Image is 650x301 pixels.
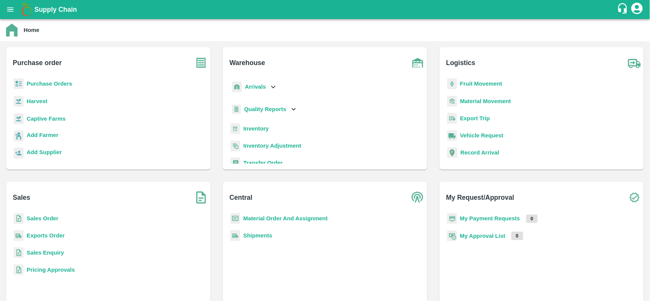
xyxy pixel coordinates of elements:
a: My Approval List [460,233,505,239]
img: whInventory [230,123,240,134]
a: Shipments [243,233,272,239]
img: home [6,24,18,37]
b: Purchase order [13,57,62,68]
img: vehicle [447,130,457,141]
img: shipments [230,230,240,241]
b: My Request/Approval [446,192,514,203]
img: harvest [14,113,24,124]
p: 0 [511,232,523,240]
img: sales [14,247,24,258]
a: Add Supplier [27,148,62,158]
a: Fruit Movement [460,81,502,87]
img: farmer [14,131,24,142]
a: Harvest [27,98,47,104]
img: logo [19,2,34,17]
img: whTransfer [230,158,240,169]
img: sales [14,213,24,224]
img: reciept [14,78,24,89]
a: Exports Order [27,233,65,239]
img: warehouse [408,53,427,72]
a: Sales Order [27,215,58,221]
a: Pricing Approvals [27,267,75,273]
b: Add Farmer [27,132,58,138]
a: Inventory [243,126,269,132]
b: Quality Reports [244,106,286,112]
img: central [408,188,427,207]
img: truck [625,53,644,72]
a: Sales Enquiry [27,250,64,256]
a: Add Farmer [27,131,58,141]
b: Sales [13,192,30,203]
img: centralMaterial [230,213,240,224]
b: Central [230,192,252,203]
a: Material Order And Assignment [243,215,328,221]
b: Supply Chain [34,6,77,13]
a: Inventory Adjustment [243,143,301,149]
img: fruit [447,78,457,89]
b: Logistics [446,57,476,68]
b: Arrivals [245,84,266,90]
img: soSales [192,188,211,207]
img: inventory [230,140,240,151]
b: Warehouse [230,57,265,68]
a: Purchase Orders [27,81,72,87]
img: check [625,188,644,207]
img: supplier [14,148,24,159]
div: Quality Reports [230,102,298,117]
img: recordArrival [447,147,457,158]
img: purchase [192,53,211,72]
a: My Payment Requests [460,215,520,221]
b: Add Supplier [27,149,62,155]
img: sales [14,264,24,276]
a: Material Movement [460,98,511,104]
img: payment [447,213,457,224]
a: Supply Chain [34,4,617,15]
a: Captive Farms [27,116,65,122]
img: material [447,96,457,107]
img: qualityReport [232,105,241,114]
a: Export Trip [460,115,490,121]
img: harvest [14,96,24,107]
b: Home [24,27,39,33]
div: customer-support [617,3,630,16]
img: whArrival [232,81,242,92]
button: open drawer [2,1,19,18]
img: delivery [447,113,457,124]
a: Vehicle Request [460,132,503,139]
a: Transfer Order [243,160,283,166]
p: 0 [526,215,538,223]
img: shipments [14,230,24,241]
img: approval [447,230,457,242]
div: Arrivals [230,78,278,96]
div: account of current user [630,2,644,18]
a: Record Arrival [460,150,499,156]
